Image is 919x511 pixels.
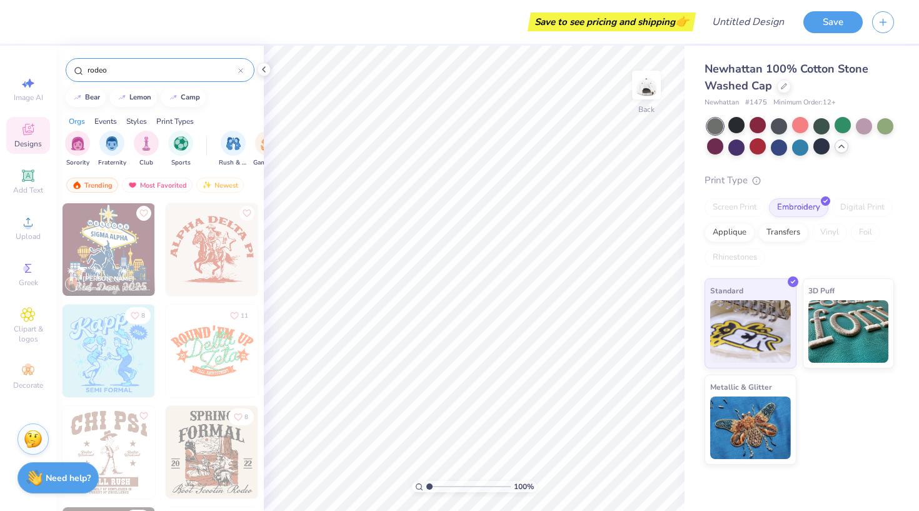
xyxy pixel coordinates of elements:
[710,397,791,459] img: Metallic & Glitter
[219,131,248,168] button: filter button
[154,406,247,498] img: e8e02af6-4202-408c-aa78-39a6bcf9e7a2
[226,136,241,151] img: Rush & Bid Image
[773,98,836,108] span: Minimum Order: 12 +
[13,185,43,195] span: Add Text
[98,158,126,168] span: Fraternity
[69,116,85,127] div: Orgs
[85,94,100,101] div: bear
[174,136,188,151] img: Sports Image
[261,136,275,151] img: Game Day Image
[710,300,791,363] img: Standard
[634,73,659,98] img: Back
[803,11,863,33] button: Save
[705,248,765,267] div: Rhinestones
[83,284,150,293] span: Sigma Alpha, [US_STATE][GEOGRAPHIC_DATA]
[117,94,127,101] img: trend_line.gif
[63,406,155,498] img: f83441da-d16f-4947-ba48-07b29e343ca6
[166,406,258,498] img: d7e5f9d1-f1ff-4bfb-9838-d39d0a5d5de9
[244,414,248,420] span: 8
[16,231,41,241] span: Upload
[769,198,828,217] div: Embroidery
[122,178,193,193] div: Most Favorited
[258,203,350,296] img: f9f5304a-8181-4b9a-a312-8ec2d5aa897d
[128,181,138,190] img: most_fav.gif
[65,276,80,291] img: Avatar
[168,131,193,168] button: filter button
[675,14,689,29] span: 👉
[514,481,534,492] span: 100 %
[14,139,42,149] span: Designs
[66,88,106,107] button: bear
[166,203,258,296] img: cba03252-dc6c-4d94-8880-9cfe9460cf7b
[705,223,755,242] div: Applique
[710,380,772,393] span: Metallic & Glitter
[812,223,847,242] div: Vinyl
[13,380,43,390] span: Decorate
[129,94,151,101] div: lemon
[219,158,248,168] span: Rush & Bid
[65,131,90,168] button: filter button
[710,284,743,297] span: Standard
[705,173,894,188] div: Print Type
[98,131,126,168] button: filter button
[98,131,126,168] div: filter for Fraternity
[705,61,868,93] span: Newhattan 100% Cotton Stone Washed Cap
[705,198,765,217] div: Screen Print
[46,472,91,484] strong: Need help?
[154,203,247,296] img: 2d953ce0-da31-425d-815c-3f12741ddd00
[168,94,178,101] img: trend_line.gif
[253,131,282,168] div: filter for Game Day
[808,300,889,363] img: 3D Puff
[745,98,767,108] span: # 1475
[702,9,794,34] input: Untitled Design
[72,181,82,190] img: trending.gif
[851,223,880,242] div: Foil
[258,305,350,397] img: 7aeb73a5-8f38-4b0f-99b5-e39c1c857c77
[14,93,43,103] span: Image AI
[125,307,151,324] button: Like
[196,178,244,193] div: Newest
[241,313,248,319] span: 11
[136,408,151,423] button: Like
[141,313,145,319] span: 8
[66,178,118,193] div: Trending
[65,131,90,168] div: filter for Sorority
[139,136,153,151] img: Club Image
[134,131,159,168] button: filter button
[705,98,739,108] span: Newhattan
[224,307,254,324] button: Like
[139,158,153,168] span: Club
[239,206,254,221] button: Like
[154,305,247,397] img: ceeb8eb7-4472-472b-bbb3-9b50eb3b5dc5
[202,181,212,190] img: Newest.gif
[136,206,151,221] button: Like
[808,284,835,297] span: 3D Puff
[171,158,191,168] span: Sports
[86,64,238,76] input: Try "Alpha"
[832,198,893,217] div: Digital Print
[253,158,282,168] span: Game Day
[228,408,254,425] button: Like
[94,116,117,127] div: Events
[73,94,83,101] img: trend_line.gif
[166,305,258,397] img: 2f8ac1ec-6e7a-471f-a660-39f31d4204fb
[168,131,193,168] div: filter for Sports
[181,94,200,101] div: camp
[219,131,248,168] div: filter for Rush & Bid
[110,88,157,107] button: lemon
[83,275,134,283] span: [PERSON_NAME]
[531,13,693,31] div: Save to see pricing and shipping
[758,223,808,242] div: Transfers
[63,203,155,296] img: 497cb539-9e5f-40e5-8f1d-a0956b7352fe
[258,406,350,498] img: 4a1425db-87f6-47de-8b7b-e897d9594c05
[6,324,50,344] span: Clipart & logos
[161,88,206,107] button: camp
[71,136,85,151] img: Sorority Image
[126,116,147,127] div: Styles
[63,305,155,397] img: b109c253-df44-4fed-ba68-364f1a328e59
[253,131,282,168] button: filter button
[134,131,159,168] div: filter for Club
[156,116,194,127] div: Print Types
[66,158,89,168] span: Sorority
[19,278,38,288] span: Greek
